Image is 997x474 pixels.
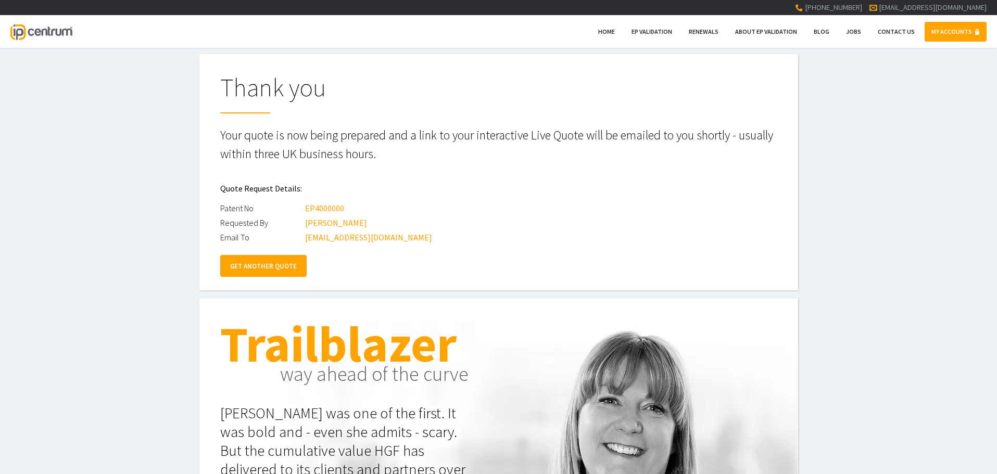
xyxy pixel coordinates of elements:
[735,28,797,35] span: About EP Validation
[305,215,367,230] div: [PERSON_NAME]
[632,28,672,35] span: EP Validation
[805,3,862,12] span: [PHONE_NUMBER]
[10,15,72,48] a: IP Centrum
[220,176,777,201] h2: Quote Request Details:
[305,230,432,245] div: [EMAIL_ADDRESS][DOMAIN_NAME]
[728,22,804,42] a: About EP Validation
[625,22,679,42] a: EP Validation
[220,255,307,277] a: GET ANOTHER QUOTE
[220,75,777,113] h1: Thank you
[591,22,622,42] a: Home
[220,201,304,215] div: Patent No
[305,201,344,215] div: EP4000000
[878,28,915,35] span: Contact Us
[689,28,718,35] span: Renewals
[220,215,304,230] div: Requested By
[807,22,836,42] a: Blog
[598,28,615,35] span: Home
[682,22,725,42] a: Renewals
[871,22,922,42] a: Contact Us
[846,28,861,35] span: Jobs
[839,22,868,42] a: Jobs
[220,230,304,245] div: Email To
[879,3,987,12] a: [EMAIL_ADDRESS][DOMAIN_NAME]
[925,22,987,42] a: MY ACCOUNTS
[814,28,829,35] span: Blog
[220,126,777,163] p: Your quote is now being prepared and a link to your interactive Live Quote will be emailed to you...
